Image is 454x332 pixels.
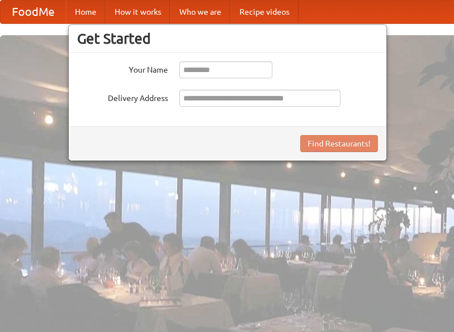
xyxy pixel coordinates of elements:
a: Recipe videos [230,1,299,23]
label: Delivery Address [77,90,168,104]
h3: Get Started [77,30,378,47]
label: Your Name [77,61,168,75]
a: Home [66,1,106,23]
button: Find Restaurants! [300,135,378,152]
a: Who we are [170,1,230,23]
a: FoodMe [1,1,66,23]
a: How it works [106,1,170,23]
